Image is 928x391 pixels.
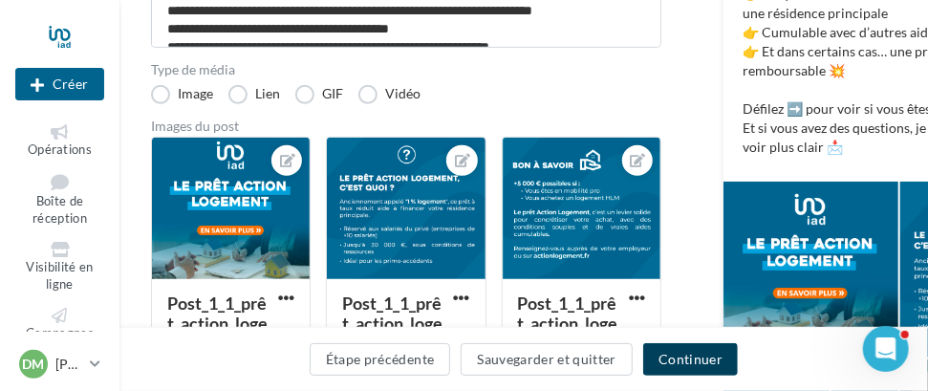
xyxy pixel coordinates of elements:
[32,193,87,227] span: Boîte de réception
[15,169,104,230] a: Boîte de réception
[26,259,93,293] span: Visibilité en ligne
[15,304,104,345] a: Campagnes
[23,355,45,374] span: DM
[310,343,451,376] button: Étape précédente
[167,293,268,354] div: Post_1_1_prêt_action_logement_(1_5...
[26,325,94,340] span: Campagnes
[151,63,661,76] label: Type de média
[342,293,442,354] div: Post_1_1_prêt_action_logement_(2_5...
[228,85,280,104] label: Lien
[643,343,738,376] button: Continuer
[151,85,213,104] label: Image
[28,141,92,157] span: Opérations
[15,68,104,100] div: Nouvelle campagne
[15,120,104,162] a: Opérations
[15,68,104,100] button: Créer
[55,355,82,374] p: [PERSON_NAME]
[518,293,618,354] div: Post_1_1_prêt_action_logement_(4_5...
[15,238,104,296] a: Visibilité en ligne
[295,85,343,104] label: GIF
[15,346,104,382] a: DM [PERSON_NAME]
[461,343,633,376] button: Sauvegarder et quitter
[863,326,909,372] iframe: Intercom live chat
[151,119,661,133] div: Images du post
[358,85,421,104] label: Vidéo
